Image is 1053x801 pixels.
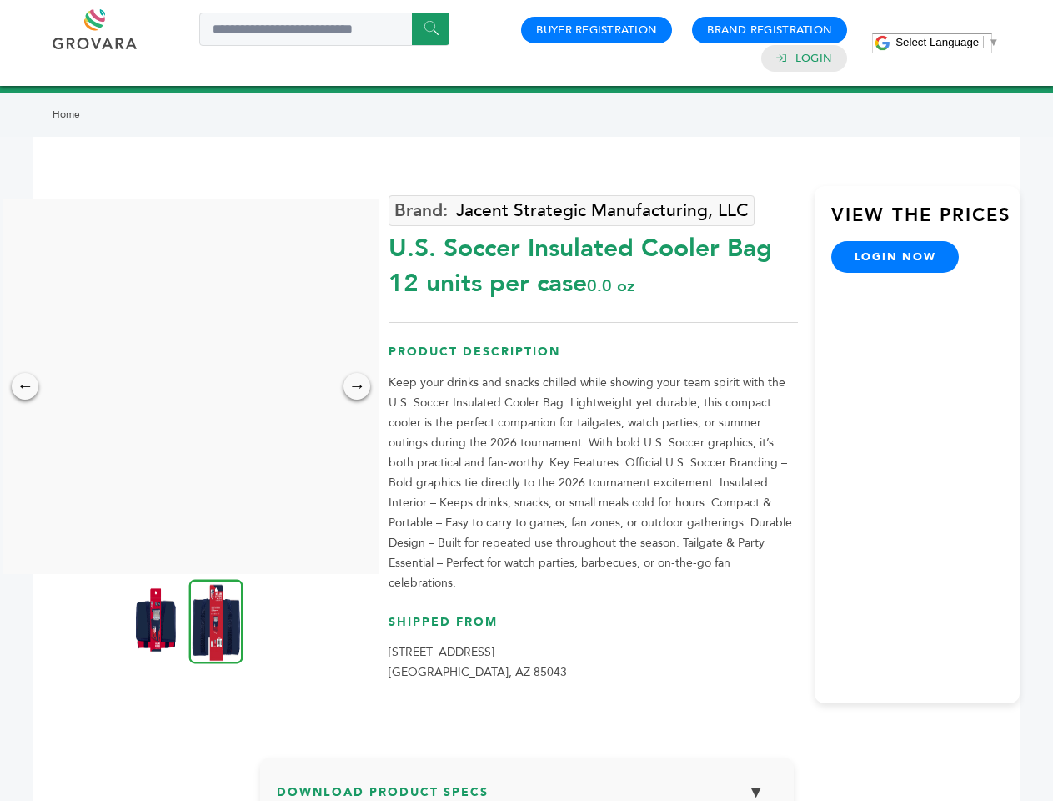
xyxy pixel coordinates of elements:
a: Brand Registration [707,23,832,38]
a: Home [53,108,80,121]
div: U.S. Soccer Insulated Cooler Bag 12 units per case [389,223,798,301]
div: ← [12,373,38,400]
p: Keep your drinks and snacks chilled while showing your team spirit with the U.S. Soccer Insulated... [389,373,798,593]
a: Buyer Registration [536,23,657,38]
h3: Shipped From [389,614,798,643]
a: Select Language​ [895,36,999,48]
a: Jacent Strategic Manufacturing, LLC [389,195,755,226]
img: U.S. Soccer Insulated Cooler Bag 12 units per case 0.0 oz [189,579,243,663]
span: Select Language [895,36,979,48]
input: Search a product or brand... [199,13,449,46]
p: [STREET_ADDRESS] [GEOGRAPHIC_DATA], AZ 85043 [389,642,798,683]
div: → [343,373,370,400]
a: login now [831,241,960,273]
h3: View the Prices [831,203,1020,241]
img: U.S. Soccer Insulated Cooler Bag 12 units per case 0.0 oz [135,587,177,653]
span: ​ [983,36,984,48]
a: Login [795,51,832,66]
h3: Product Description [389,344,798,373]
span: 0.0 oz [587,275,634,297]
span: ▼ [988,36,999,48]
